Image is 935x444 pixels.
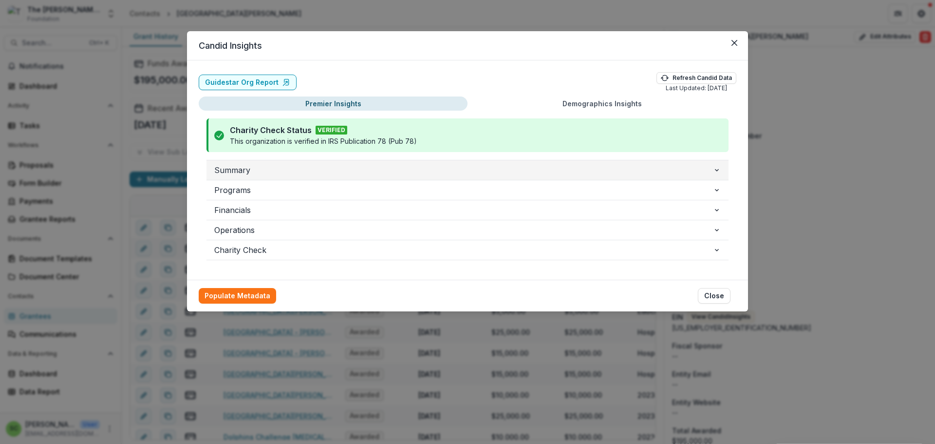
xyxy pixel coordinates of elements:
button: Populate Metadata [199,288,276,304]
span: Financials [214,204,713,216]
button: Close [698,288,730,304]
button: Close [727,35,742,51]
p: This organization is verified in IRS Publication 78 (Pub 78) [230,136,417,146]
span: Programs [214,184,713,196]
button: Demographics Insights [467,97,736,111]
button: Programs [206,180,729,200]
span: Charity Check [214,244,713,256]
span: VERIFIED [316,126,347,135]
button: Refresh Candid Data [656,72,736,84]
button: Financials [206,200,729,220]
p: Last Updated: [DATE] [666,84,727,93]
button: Charity Check [206,240,729,260]
button: Operations [206,220,729,240]
header: Candid Insights [187,31,748,60]
span: Operations [214,224,713,236]
p: Charity Check Status [230,124,312,136]
button: Premier Insights [199,97,467,111]
button: Summary [206,160,729,180]
a: Guidestar Org Report [199,75,297,90]
span: Summary [214,164,713,176]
